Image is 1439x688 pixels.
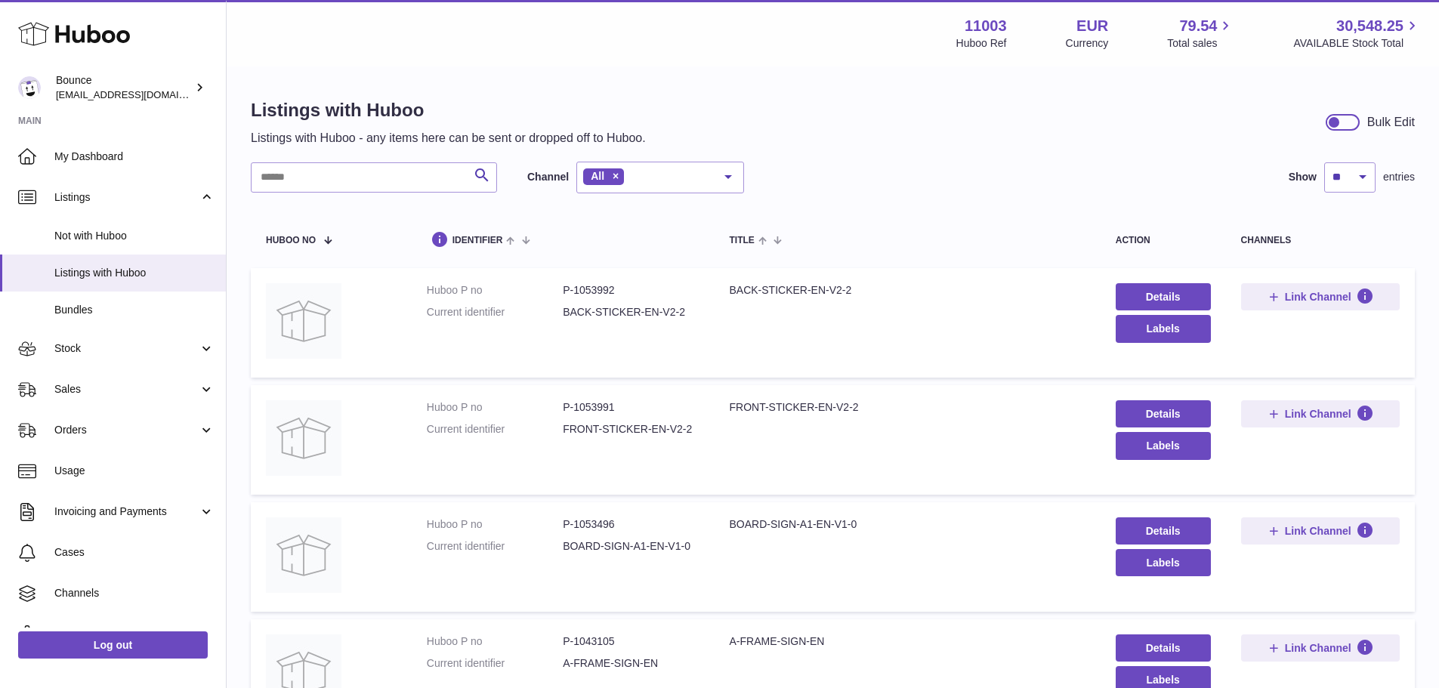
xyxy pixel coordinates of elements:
h1: Listings with Huboo [251,98,646,122]
button: Labels [1116,315,1211,342]
span: Total sales [1167,36,1234,51]
div: BACK-STICKER-EN-V2-2 [729,283,1085,298]
button: Link Channel [1241,517,1400,545]
a: Log out [18,631,208,659]
span: Link Channel [1285,641,1351,655]
span: identifier [452,236,503,245]
a: Details [1116,517,1211,545]
a: Details [1116,634,1211,662]
span: All [591,170,604,182]
span: Link Channel [1285,290,1351,304]
span: Cases [54,545,215,560]
button: Labels [1116,432,1211,459]
div: action [1116,236,1211,245]
dd: A-FRAME-SIGN-EN [563,656,699,671]
dd: P-1053991 [563,400,699,415]
span: Link Channel [1285,407,1351,421]
dt: Huboo P no [427,400,563,415]
dd: P-1053992 [563,283,699,298]
span: title [729,236,754,245]
div: Bounce [56,73,192,102]
span: Not with Huboo [54,229,215,243]
span: Settings [54,627,215,641]
span: Invoicing and Payments [54,504,199,519]
div: Currency [1066,36,1109,51]
dt: Current identifier [427,305,563,319]
dt: Huboo P no [427,634,563,649]
dd: FRONT-STICKER-EN-V2-2 [563,422,699,437]
span: 79.54 [1179,16,1217,36]
dd: P-1053496 [563,517,699,532]
dt: Huboo P no [427,517,563,532]
span: Sales [54,382,199,396]
button: Link Channel [1241,400,1400,427]
a: Details [1116,400,1211,427]
dt: Current identifier [427,539,563,554]
label: Channel [527,170,569,184]
span: Bundles [54,303,215,317]
img: FRONT-STICKER-EN-V2-2 [266,400,341,476]
span: Usage [54,464,215,478]
span: 30,548.25 [1336,16,1403,36]
a: 79.54 Total sales [1167,16,1234,51]
dt: Current identifier [427,422,563,437]
div: A-FRAME-SIGN-EN [729,634,1085,649]
label: Show [1289,170,1317,184]
strong: 11003 [965,16,1007,36]
span: Orders [54,423,199,437]
strong: EUR [1076,16,1108,36]
dd: BACK-STICKER-EN-V2-2 [563,305,699,319]
dd: BOARD-SIGN-A1-EN-V1-0 [563,539,699,554]
dt: Current identifier [427,656,563,671]
span: [EMAIL_ADDRESS][DOMAIN_NAME] [56,88,222,100]
div: Bulk Edit [1367,114,1415,131]
div: channels [1241,236,1400,245]
span: Listings with Huboo [54,266,215,280]
span: Stock [54,341,199,356]
a: Details [1116,283,1211,310]
dd: P-1043105 [563,634,699,649]
img: BOARD-SIGN-A1-EN-V1-0 [266,517,341,593]
button: Link Channel [1241,283,1400,310]
dt: Huboo P no [427,283,563,298]
span: AVAILABLE Stock Total [1293,36,1421,51]
span: Link Channel [1285,524,1351,538]
a: 30,548.25 AVAILABLE Stock Total [1293,16,1421,51]
p: Listings with Huboo - any items here can be sent or dropped off to Huboo. [251,130,646,147]
button: Labels [1116,549,1211,576]
img: BACK-STICKER-EN-V2-2 [266,283,341,359]
div: FRONT-STICKER-EN-V2-2 [729,400,1085,415]
span: My Dashboard [54,150,215,164]
span: Listings [54,190,199,205]
span: Channels [54,586,215,600]
div: BOARD-SIGN-A1-EN-V1-0 [729,517,1085,532]
button: Link Channel [1241,634,1400,662]
img: internalAdmin-11003@internal.huboo.com [18,76,41,99]
div: Huboo Ref [956,36,1007,51]
span: entries [1383,170,1415,184]
span: Huboo no [266,236,316,245]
